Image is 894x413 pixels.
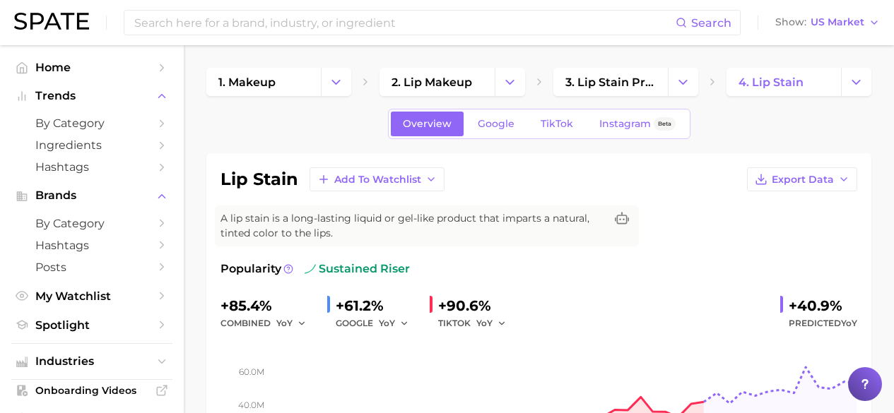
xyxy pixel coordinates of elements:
a: Ingredients [11,134,172,156]
a: 3. lip stain products [553,68,668,96]
span: 2. lip makeup [392,76,472,89]
a: Hashtags [11,156,172,178]
span: Beta [658,118,671,130]
span: Popularity [220,261,281,277]
a: Hashtags [11,234,172,256]
span: YoY [841,318,857,328]
span: 4. lip stain [739,76,804,89]
span: Export Data [772,174,834,186]
span: Instagram [599,118,651,130]
a: 4. lip stain [727,68,841,96]
span: Brands [35,189,148,202]
span: Posts [35,261,148,274]
span: Overview [403,118,452,130]
span: Ingredients [35,138,148,152]
input: Search here for a brand, industry, or ingredient [133,11,676,35]
span: YoY [276,317,293,329]
span: Add to Watchlist [334,174,421,186]
span: Search [691,16,731,30]
a: Spotlight [11,314,172,336]
button: YoY [276,315,307,332]
a: Home [11,56,172,78]
span: A lip stain is a long-lasting liquid or gel-like product that imparts a natural, tinted color to ... [220,211,605,241]
span: Spotlight [35,318,148,332]
span: TikTok [541,118,573,130]
a: 1. makeup [206,68,321,96]
span: Onboarding Videos [35,384,148,397]
a: Overview [391,112,464,136]
a: Posts [11,256,172,278]
div: combined [220,315,316,332]
a: InstagramBeta [587,112,688,136]
span: US Market [811,18,864,26]
div: +85.4% [220,294,316,317]
button: YoY [379,315,409,332]
span: by Category [35,116,148,130]
a: by Category [11,213,172,234]
button: Change Category [668,68,698,96]
span: Industries [35,355,148,368]
button: Change Category [321,68,351,96]
div: +61.2% [336,294,418,317]
a: Onboarding Videos [11,380,172,401]
img: sustained riser [305,263,316,275]
span: 3. lip stain products [565,76,656,89]
div: +90.6% [438,294,516,317]
span: Hashtags [35,239,148,252]
div: +40.9% [789,294,857,317]
button: Add to Watchlist [310,167,445,191]
button: ShowUS Market [772,13,883,32]
span: sustained riser [305,261,410,277]
span: Show [775,18,806,26]
span: Predicted [789,315,857,332]
h1: lip stain [220,171,298,188]
span: Home [35,61,148,74]
img: SPATE [14,13,89,30]
button: Export Data [747,167,857,191]
span: My Watchlist [35,289,148,303]
a: TikTok [529,112,585,136]
a: Google [466,112,527,136]
span: Hashtags [35,160,148,174]
span: Google [478,118,514,130]
span: by Category [35,217,148,230]
a: 2. lip makeup [380,68,494,96]
button: Industries [11,351,172,372]
button: Brands [11,185,172,206]
span: YoY [379,317,395,329]
span: YoY [476,317,493,329]
span: Trends [35,90,148,102]
button: Trends [11,85,172,107]
span: 1. makeup [218,76,276,89]
button: YoY [476,315,507,332]
button: Change Category [841,68,871,96]
div: GOOGLE [336,315,418,332]
button: Change Category [495,68,525,96]
a: by Category [11,112,172,134]
div: TIKTOK [438,315,516,332]
a: My Watchlist [11,285,172,307]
